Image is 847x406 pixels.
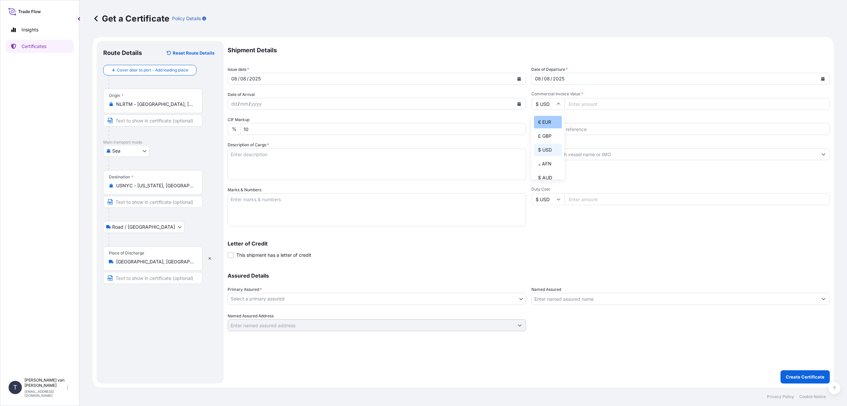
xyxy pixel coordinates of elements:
[531,123,830,135] input: Enter booking reference
[249,100,250,108] div: /
[109,250,144,256] div: Place of Discharge
[564,193,830,205] input: Enter amount
[552,75,565,83] div: year,
[228,142,269,148] label: Description of Cargo
[799,394,826,399] a: Cookie Notice
[24,389,66,397] p: [EMAIL_ADDRESS][DOMAIN_NAME]
[247,75,248,83] div: /
[228,187,261,193] label: Marks & Numbers
[231,295,285,302] span: Select a primary assured
[767,394,794,399] a: Privacy Policy
[514,73,524,84] button: Calendar
[514,319,526,331] button: Show suggestions
[172,15,201,22] p: Policy Details
[786,374,825,380] p: Create Certificate
[103,221,185,233] button: Select transport
[228,286,262,293] span: Primary Assured
[228,41,830,60] p: Shipment Details
[116,101,194,108] input: Origin
[103,272,202,284] input: Text to appear on certificate
[534,144,562,156] div: $ USD
[24,378,66,388] p: [PERSON_NAME] van [PERSON_NAME]
[534,130,562,142] div: £ GBP
[531,91,830,97] span: Commercial Invoice Value
[116,182,194,189] input: Destination
[228,319,514,331] input: Named Assured Address
[112,224,175,230] span: Road / [GEOGRAPHIC_DATA]
[534,116,562,128] div: € EUR
[112,148,120,154] span: Sea
[22,43,46,50] p: Certificates
[93,13,169,24] p: Get a Certificate
[13,384,17,391] span: T
[542,75,543,83] div: /
[551,75,552,83] div: /
[818,148,829,160] button: Show suggestions
[534,158,562,170] div: ؋ AFN
[818,73,828,84] button: Calendar
[231,100,238,108] div: day,
[532,148,818,160] input: Type to search vessel name or IMO
[6,40,74,53] a: Certificates
[236,252,311,258] span: This shipment has a letter of credit
[109,174,133,180] div: Destination
[103,140,217,145] p: Main transport mode
[228,116,249,123] label: CIF Markup
[532,293,818,305] input: Assured Name
[241,123,526,135] input: Enter percentage between 0 and 10%
[228,273,830,278] p: Assured Details
[531,66,568,73] span: Date of Departure
[238,75,240,83] div: /
[103,196,202,208] input: Text to appear on certificate
[240,75,247,83] div: month,
[163,48,217,58] button: Reset Route Details
[818,293,829,305] button: Show suggestions
[103,49,142,57] p: Route Details
[514,99,524,109] button: Calendar
[228,313,274,319] label: Named Assured Address
[231,75,238,83] div: day,
[103,145,150,157] button: Select transport
[109,93,123,98] div: Origin
[22,26,38,33] p: Insights
[534,75,542,83] div: day,
[173,50,214,56] p: Reset Route Details
[531,286,561,293] label: Named Assured
[228,91,255,98] span: Date of Arrival
[564,98,830,110] input: Enter amount
[240,100,249,108] div: month,
[228,241,830,246] p: Letter of Credit
[248,75,261,83] div: year,
[116,258,194,265] input: Place of Discharge
[228,66,249,73] span: Issue date
[780,370,830,383] button: Create Certificate
[6,23,74,36] a: Insights
[228,123,241,135] div: %
[103,65,197,75] button: Cover door to port - Add loading place
[103,114,202,126] input: Text to appear on certificate
[531,187,830,192] span: Duty Cost
[543,75,551,83] div: month,
[534,171,562,184] div: $ AUD
[228,293,526,305] button: Select a primary assured
[238,100,240,108] div: /
[117,67,188,73] span: Cover door to port - Add loading place
[250,100,262,108] div: year,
